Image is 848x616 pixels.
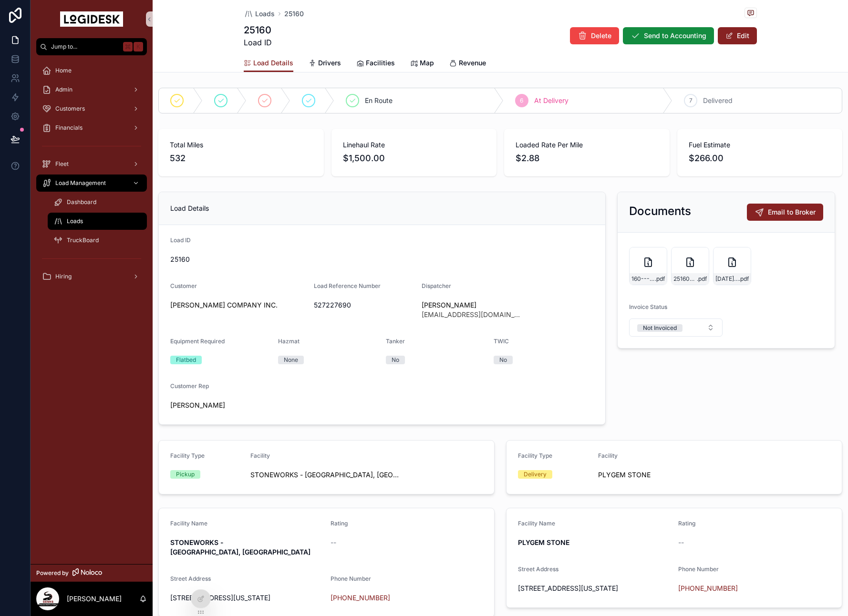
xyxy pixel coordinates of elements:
span: [EMAIL_ADDRESS][DOMAIN_NAME] [422,310,522,319]
span: .pdf [739,275,749,283]
span: [PERSON_NAME] [422,300,522,310]
a: Home [36,62,147,79]
strong: STONEWORKS - [GEOGRAPHIC_DATA], [GEOGRAPHIC_DATA] [170,538,310,556]
span: En Route [365,96,393,105]
span: Revenue [459,58,486,68]
span: Equipment Required [170,338,225,345]
button: Email to Broker [747,204,823,221]
button: Send to Accounting [623,27,714,44]
span: -- [678,538,684,547]
span: Delivered [703,96,733,105]
span: 6 [520,97,523,104]
span: 7 [689,97,693,104]
div: No [392,356,399,364]
span: $2.88 [516,152,658,165]
span: Phone Number [678,565,719,573]
span: Facility Type [518,452,552,459]
span: Dispatcher [422,282,451,289]
span: Load Reference Number [314,282,381,289]
a: Revenue [449,54,486,73]
span: Email to Broker [768,207,816,217]
p: [PERSON_NAME] [67,594,122,604]
a: Loads [48,213,147,230]
a: Admin [36,81,147,98]
span: Street Address [170,575,211,582]
span: At Delivery [534,96,569,105]
div: Not Invoiced [643,324,677,332]
span: Load Details [170,204,209,212]
a: [PERSON_NAME] [170,400,225,410]
span: TWIC [494,338,509,345]
span: Street Address [518,565,558,573]
span: Load ID [170,236,191,244]
a: [PHONE_NUMBER] [678,584,738,593]
span: Loads [67,217,83,225]
a: TruckBoard [48,232,147,249]
h2: Documents [629,204,691,219]
span: Facility Name [518,520,555,527]
span: Loads [255,9,275,19]
span: TruckBoard [67,236,99,244]
span: [DATE]-CHR-POD-527227690 [715,275,739,283]
span: Facility Name [170,520,207,527]
span: Facility Type [170,452,205,459]
div: Pickup [176,470,195,479]
span: 532 [170,152,312,165]
span: Tanker [386,338,405,345]
span: Facilities [366,58,395,68]
span: Home [55,67,72,74]
a: Customers [36,100,147,117]
span: [STREET_ADDRESS][US_STATE] [518,584,671,593]
span: Load Management [55,179,106,187]
a: Load Details [244,54,293,72]
a: [PERSON_NAME] COMPANY INC. [170,300,278,310]
button: Delete [570,27,619,44]
a: 25160 [284,9,304,19]
img: App logo [60,11,123,27]
a: Fleet [36,155,147,173]
span: STONEWORKS - [GEOGRAPHIC_DATA], [GEOGRAPHIC_DATA] [250,470,403,480]
span: Financials [55,124,83,132]
span: Hazmat [278,338,300,345]
div: Delivery [524,470,547,479]
span: Powered by [36,569,69,577]
a: Powered by [31,564,153,582]
div: scrollable content [31,55,153,298]
span: Facility [598,452,618,459]
span: 160---9-8-to-9-9---CHR---1500.00 [631,275,655,283]
span: Map [420,58,434,68]
span: Phone Number [331,575,371,582]
a: Dashboard [48,194,147,211]
span: Hiring [55,273,72,280]
h1: 25160 [244,23,272,37]
a: [PERSON_NAME][EMAIL_ADDRESS][DOMAIN_NAME] [422,300,522,319]
div: No [499,356,507,364]
span: Load ID [244,37,272,48]
span: Drivers [318,58,341,68]
a: PLYGEM STONE [598,470,651,480]
button: Jump to...K [36,38,147,55]
span: -- [331,538,336,547]
span: Customer Rep [170,382,209,390]
button: Edit [718,27,757,44]
span: .pdf [697,275,707,283]
a: Financials [36,119,147,136]
span: $266.00 [689,152,831,165]
a: [PHONE_NUMBER] [331,593,390,603]
a: Hiring [36,268,147,285]
div: Flatbed [176,356,196,364]
span: Fleet [55,160,69,168]
a: Facilities [356,54,395,73]
span: Linehaul Rate [343,140,486,150]
div: None [284,356,298,364]
button: Select Button [629,318,723,337]
span: Invoice Status [629,303,667,310]
span: [STREET_ADDRESS][US_STATE] [170,593,323,603]
span: Customer [170,282,197,289]
a: Map [410,54,434,73]
span: .pdf [655,275,665,283]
